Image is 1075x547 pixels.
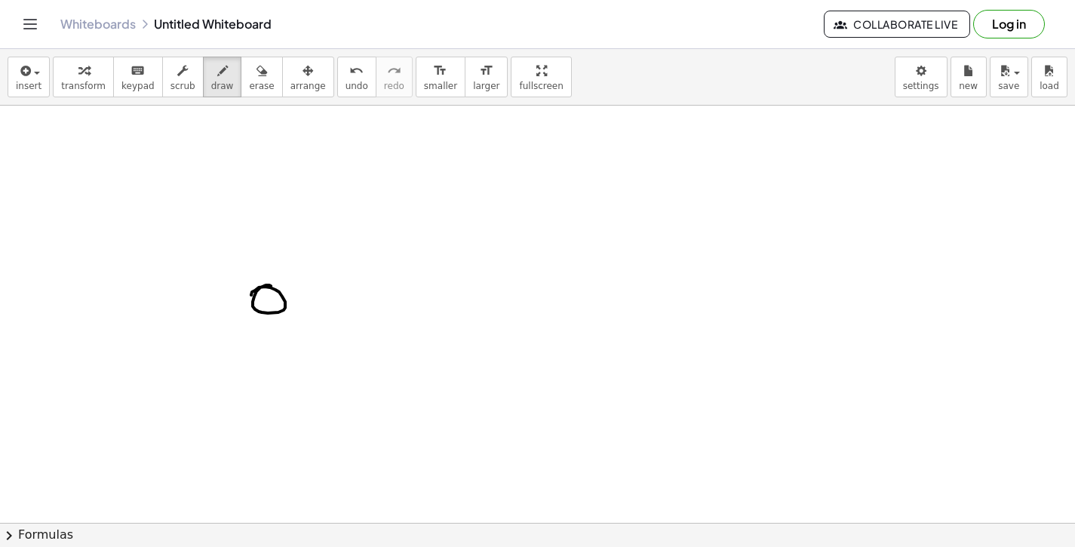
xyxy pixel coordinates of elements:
[951,57,987,97] button: new
[479,62,493,80] i: format_size
[376,57,413,97] button: redoredo
[170,81,195,91] span: scrub
[424,81,457,91] span: smaller
[113,57,163,97] button: keyboardkeypad
[837,17,957,31] span: Collaborate Live
[349,62,364,80] i: undo
[384,81,404,91] span: redo
[290,81,326,91] span: arrange
[18,12,42,36] button: Toggle navigation
[511,57,571,97] button: fullscreen
[519,81,563,91] span: fullscreen
[337,57,376,97] button: undoundo
[203,57,242,97] button: draw
[16,81,41,91] span: insert
[903,81,939,91] span: settings
[998,81,1019,91] span: save
[249,81,274,91] span: erase
[433,62,447,80] i: format_size
[465,57,508,97] button: format_sizelarger
[824,11,970,38] button: Collaborate Live
[387,62,401,80] i: redo
[473,81,499,91] span: larger
[60,17,136,32] a: Whiteboards
[8,57,50,97] button: insert
[53,57,114,97] button: transform
[282,57,334,97] button: arrange
[121,81,155,91] span: keypad
[1040,81,1059,91] span: load
[346,81,368,91] span: undo
[1031,57,1067,97] button: load
[61,81,106,91] span: transform
[241,57,282,97] button: erase
[211,81,234,91] span: draw
[895,57,948,97] button: settings
[990,57,1028,97] button: save
[959,81,978,91] span: new
[416,57,465,97] button: format_sizesmaller
[973,10,1045,38] button: Log in
[131,62,145,80] i: keyboard
[162,57,204,97] button: scrub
